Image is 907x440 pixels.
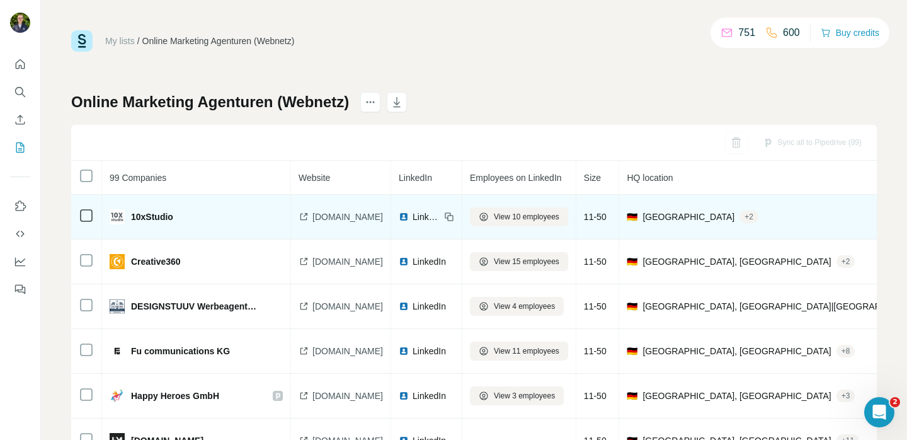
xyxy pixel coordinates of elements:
[494,390,555,402] span: View 3 employees
[642,390,831,402] span: [GEOGRAPHIC_DATA], [GEOGRAPHIC_DATA]
[105,36,135,46] a: My lists
[470,173,562,183] span: Employees on LinkedIn
[399,301,409,311] img: LinkedIn logo
[783,25,800,40] p: 600
[890,397,900,407] span: 2
[494,256,559,267] span: View 15 employees
[627,345,637,357] span: 🇩🇪
[399,346,409,356] img: LinkedIn logo
[821,24,879,42] button: Buy credits
[131,255,181,268] span: Creative360
[494,345,559,357] span: View 11 employees
[10,53,30,76] button: Quick start
[584,212,607,222] span: 11-50
[10,13,30,33] img: Avatar
[131,345,230,357] span: Fu communications KG
[10,136,30,159] button: My lists
[399,391,409,401] img: LinkedIn logo
[413,300,446,313] span: LinkedIn
[110,344,125,359] img: company-logo
[836,345,855,357] div: + 8
[627,390,637,402] span: 🇩🇪
[584,173,601,183] span: Size
[131,300,260,313] span: DESIGNSTUUV Werbeagentur KG
[470,342,568,361] button: View 11 employees
[413,211,440,223] span: LinkedIn
[110,173,166,183] span: 99 Companies
[10,278,30,301] button: Feedback
[584,257,607,267] span: 11-50
[10,108,30,131] button: Enrich CSV
[738,25,755,40] p: 751
[110,388,125,403] img: company-logo
[312,345,383,357] span: [DOMAIN_NAME]
[71,92,349,112] h1: Online Marketing Agenturen (Webnetz)
[142,35,295,47] div: Online Marketing Agenturen (Webnetz)
[642,211,734,223] span: [GEOGRAPHIC_DATA]
[642,255,831,268] span: [GEOGRAPHIC_DATA], [GEOGRAPHIC_DATA]
[864,397,894,427] iframe: Intercom live chat
[10,81,30,103] button: Search
[413,390,446,402] span: LinkedIn
[312,255,383,268] span: [DOMAIN_NAME]
[836,390,855,402] div: + 3
[584,346,607,356] span: 11-50
[110,299,125,314] img: company-logo
[627,211,637,223] span: 🇩🇪
[110,254,125,269] img: company-logo
[10,195,30,217] button: Use Surfe on LinkedIn
[399,212,409,222] img: LinkedIn logo
[642,345,831,357] span: [GEOGRAPHIC_DATA], [GEOGRAPHIC_DATA]
[137,35,140,47] li: /
[470,386,564,405] button: View 3 employees
[399,173,432,183] span: LinkedIn
[494,211,559,223] span: View 10 employees
[470,207,568,226] button: View 10 employees
[627,255,637,268] span: 🇩🇪
[627,300,637,313] span: 🇩🇪
[413,255,446,268] span: LinkedIn
[312,211,383,223] span: [DOMAIN_NAME]
[110,209,125,224] img: company-logo
[10,223,30,245] button: Use Surfe API
[399,257,409,267] img: LinkedIn logo
[413,345,446,357] span: LinkedIn
[739,211,758,223] div: + 2
[584,301,607,311] span: 11-50
[71,30,93,52] img: Surfe Logo
[10,250,30,273] button: Dashboard
[312,300,383,313] span: [DOMAIN_NAME]
[494,301,555,312] span: View 4 employees
[584,391,607,401] span: 11-50
[470,252,568,271] button: View 15 employees
[131,211,173,223] span: 10xStudio
[360,92,380,112] button: actions
[470,297,564,316] button: View 4 employees
[627,173,673,183] span: HQ location
[312,390,383,402] span: [DOMAIN_NAME]
[299,173,330,183] span: Website
[131,390,219,402] span: Happy Heroes GmbH
[836,256,855,267] div: + 2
